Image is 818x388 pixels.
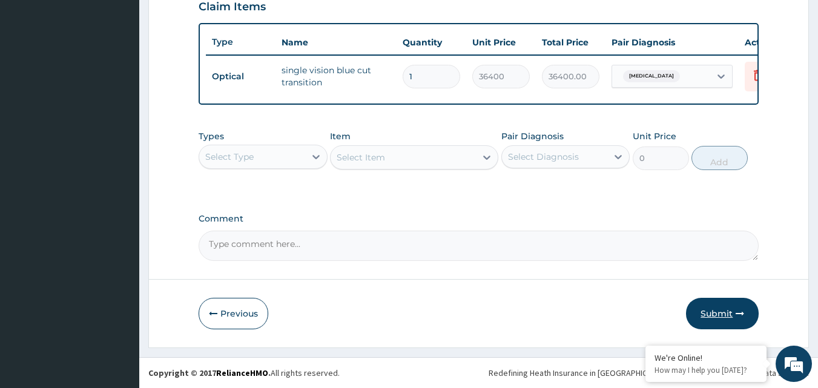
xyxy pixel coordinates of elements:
[139,357,818,388] footer: All rights reserved.
[148,367,271,378] strong: Copyright © 2017 .
[275,30,397,54] th: Name
[686,298,759,329] button: Submit
[501,130,564,142] label: Pair Diagnosis
[199,131,224,142] label: Types
[216,367,268,378] a: RelianceHMO
[691,146,748,170] button: Add
[63,68,203,84] div: Chat with us now
[22,61,49,91] img: d_794563401_company_1708531726252_794563401
[206,31,275,53] th: Type
[199,298,268,329] button: Previous
[199,1,266,14] h3: Claim Items
[397,30,466,54] th: Quantity
[605,30,739,54] th: Pair Diagnosis
[70,117,167,239] span: We're online!
[655,365,757,375] p: How may I help you today?
[205,151,254,163] div: Select Type
[6,259,231,301] textarea: Type your message and hit 'Enter'
[739,30,799,54] th: Actions
[199,214,759,224] label: Comment
[536,30,605,54] th: Total Price
[275,58,397,94] td: single vision blue cut transition
[508,151,579,163] div: Select Diagnosis
[206,65,275,88] td: Optical
[466,30,536,54] th: Unit Price
[330,130,351,142] label: Item
[633,130,676,142] label: Unit Price
[655,352,757,363] div: We're Online!
[199,6,228,35] div: Minimize live chat window
[489,367,809,379] div: Redefining Heath Insurance in [GEOGRAPHIC_DATA] using Telemedicine and Data Science!
[623,70,680,82] span: [MEDICAL_DATA]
